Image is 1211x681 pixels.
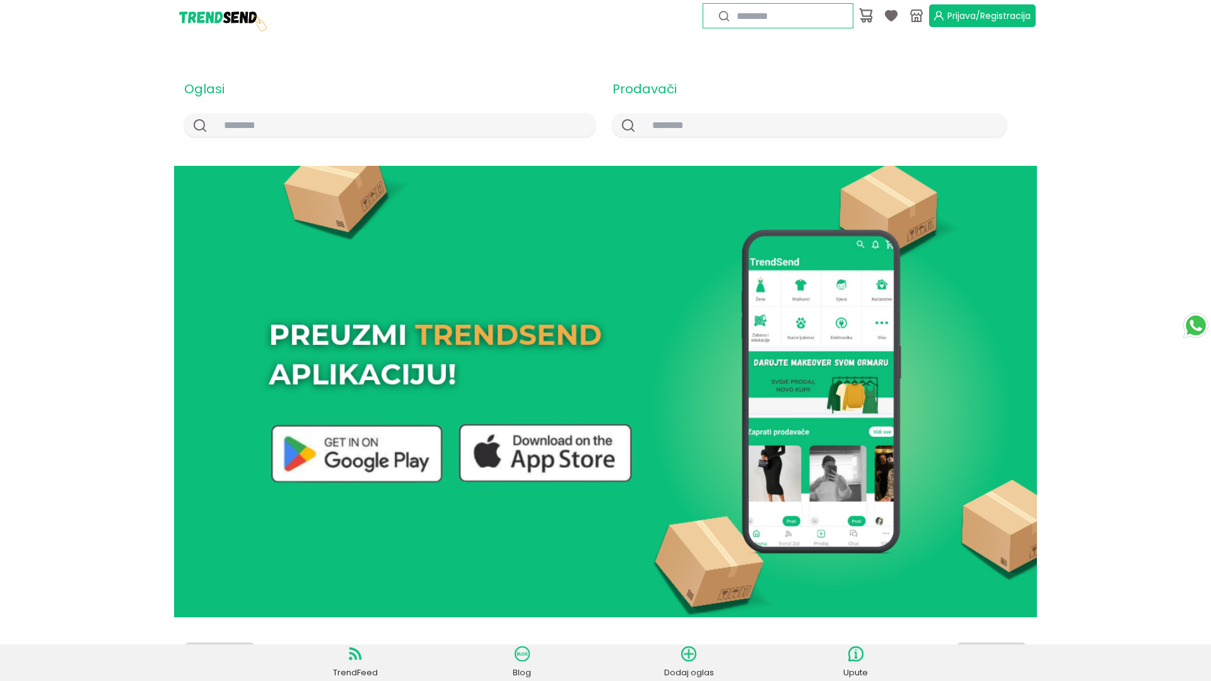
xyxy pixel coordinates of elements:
h2: Prodavači [612,79,1007,98]
a: Dodaj oglas [660,646,717,679]
a: TrendFeed [327,646,383,679]
a: Upute [828,646,884,679]
a: Blog [494,646,551,679]
p: TrendFeed [327,666,383,679]
p: Upute [828,666,884,679]
button: Prijava/Registracija [929,4,1036,27]
p: Blog [494,666,551,679]
img: image [174,166,1037,617]
h2: Oglasi [184,79,595,98]
span: Prijava/Registracija [947,9,1031,22]
p: Dodaj oglas [660,666,717,679]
